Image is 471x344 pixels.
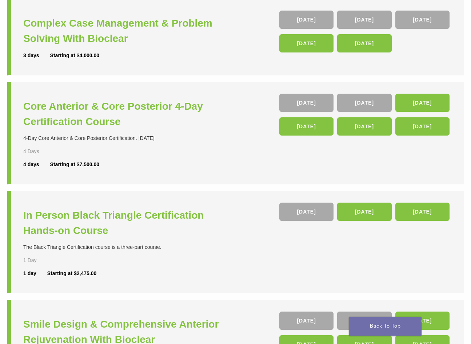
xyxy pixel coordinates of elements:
[395,117,450,136] a: [DATE]
[23,270,47,277] div: 1 day
[23,148,55,155] div: 4 Days
[349,317,422,336] a: Back To Top
[337,11,391,29] a: [DATE]
[23,134,238,142] div: 4-Day Core Anterior & Core Posterior Certification. [DATE]
[47,270,96,277] div: Starting at $2,475.00
[279,312,334,330] a: [DATE]
[279,94,334,112] a: [DATE]
[23,16,238,46] a: Complex Case Management & Problem Solving With Bioclear
[279,34,334,52] a: [DATE]
[23,161,50,168] div: 4 days
[50,161,99,168] div: Starting at $7,500.00
[23,52,50,59] div: 3 days
[279,117,334,136] a: [DATE]
[23,208,238,238] a: In Person Black Triangle Certification Hands-on Course
[279,11,451,56] div: , , , ,
[23,243,238,251] div: The Black Triangle Certification course is a three-part course.
[337,117,391,136] a: [DATE]
[337,94,391,112] a: [DATE]
[337,34,391,52] a: [DATE]
[279,203,451,224] div: , ,
[279,203,334,221] a: [DATE]
[279,11,334,29] a: [DATE]
[50,52,99,59] div: Starting at $4,000.00
[337,312,391,330] a: [DATE]
[23,257,55,264] div: 1 Day
[337,203,391,221] a: [DATE]
[395,94,450,112] a: [DATE]
[395,11,450,29] a: [DATE]
[23,99,238,129] a: Core Anterior & Core Posterior 4-Day Certification Course
[395,203,450,221] a: [DATE]
[279,94,451,139] div: , , , , ,
[395,312,450,330] a: [DATE]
